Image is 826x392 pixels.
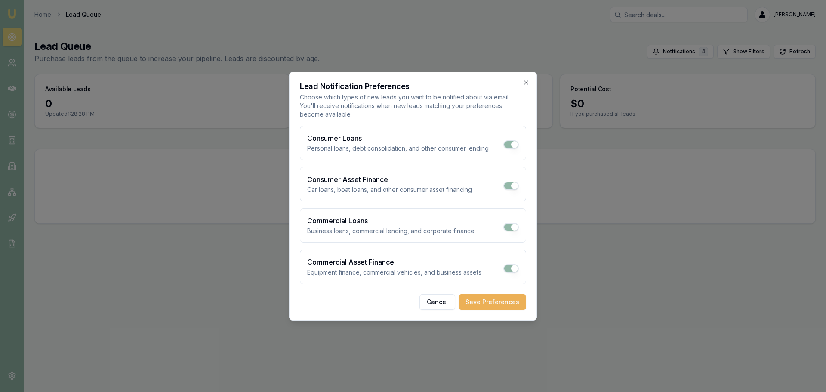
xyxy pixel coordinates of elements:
button: Toggle Commercial Loans notifications [503,223,519,231]
label: Commercial Asset Finance [307,258,394,266]
p: Personal loans, debt consolidation, and other consumer lending [307,144,489,153]
button: Toggle Consumer Loans notifications [503,140,519,149]
button: Save Preferences [459,294,526,310]
p: Car loans, boat loans, and other consumer asset financing [307,185,472,194]
h2: Lead Notification Preferences [300,83,526,90]
p: Business loans, commercial lending, and corporate finance [307,227,475,235]
button: Cancel [419,294,455,310]
label: Commercial Loans [307,216,368,225]
label: Consumer Loans [307,134,362,142]
p: Choose which types of new leads you want to be notified about via email. You'll receive notificat... [300,93,526,119]
label: Consumer Asset Finance [307,175,388,184]
button: Toggle Commercial Asset Finance notifications [503,264,519,273]
p: Equipment finance, commercial vehicles, and business assets [307,268,481,277]
button: Toggle Consumer Asset Finance notifications [503,182,519,190]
